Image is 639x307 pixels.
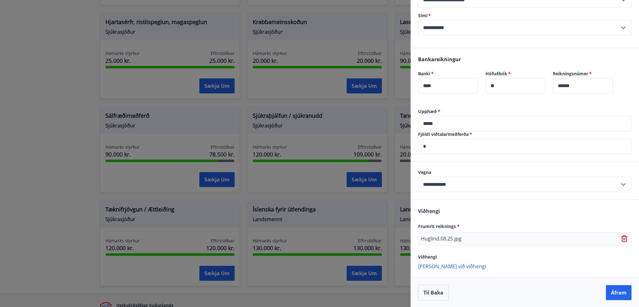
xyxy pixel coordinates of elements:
[485,71,545,77] label: Höfuðbók
[418,12,632,19] label: Sími
[418,131,632,137] label: Fjöldi viðtala/meðferða
[418,116,632,131] div: Upphæð
[606,285,632,300] button: Áfram
[418,223,460,229] span: Frumrit reiknings
[418,263,632,269] p: [PERSON_NAME] við viðhengi
[418,254,437,260] span: Viðhengi
[421,235,461,243] p: Huglind.08.25.jpg
[418,56,461,63] span: Bankareikningur
[418,71,478,77] label: Banki
[418,108,632,115] label: Upphæð
[418,285,449,300] button: Til baka
[418,208,440,215] span: Viðhengi
[418,169,632,176] label: Vegna
[553,71,613,77] label: Reikningsnúmer
[418,139,632,154] div: Fjöldi viðtala/meðferða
